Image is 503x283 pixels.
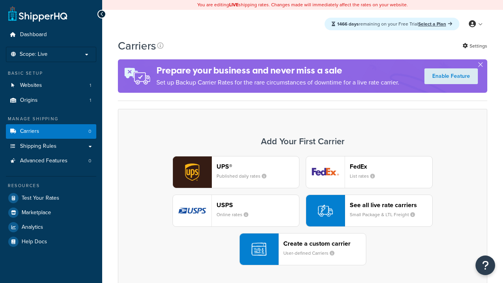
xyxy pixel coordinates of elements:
header: See all live rate carriers [350,201,432,209]
span: Websites [20,82,42,89]
span: Advanced Features [20,158,68,164]
a: Enable Feature [424,68,478,84]
div: Resources [6,182,96,189]
div: Basic Setup [6,70,96,77]
a: Websites 1 [6,78,96,93]
li: Carriers [6,124,96,139]
small: Small Package & LTL Freight [350,211,421,218]
button: Open Resource Center [475,255,495,275]
li: Origins [6,93,96,108]
a: Settings [463,40,487,51]
img: icon-carrier-custom-c93b8a24.svg [251,242,266,257]
img: usps logo [173,195,211,226]
a: Help Docs [6,235,96,249]
span: 1 [90,97,91,104]
small: Published daily rates [217,173,273,180]
small: Online rates [217,211,255,218]
img: icon-carrier-liverate-becf4550.svg [318,203,333,218]
div: Manage Shipping [6,116,96,122]
img: fedEx logo [306,156,345,188]
button: fedEx logoFedExList rates [306,156,433,188]
p: Set up Backup Carrier Rates for the rare circumstances of downtime for a live rate carrier. [156,77,399,88]
span: Scope: Live [20,51,48,58]
header: UPS® [217,163,299,170]
a: Marketplace [6,206,96,220]
span: Dashboard [20,31,47,38]
span: 0 [88,158,91,164]
button: ups logoUPS®Published daily rates [173,156,299,188]
img: ups logo [173,156,211,188]
a: Origins 1 [6,93,96,108]
button: usps logoUSPSOnline rates [173,195,299,227]
a: Dashboard [6,28,96,42]
h1: Carriers [118,38,156,53]
span: 0 [88,128,91,135]
li: Websites [6,78,96,93]
button: See all live rate carriersSmall Package & LTL Freight [306,195,433,227]
div: remaining on your Free Trial [325,18,459,30]
header: Create a custom carrier [283,240,366,247]
a: Analytics [6,220,96,234]
img: ad-rules-rateshop-fe6ec290ccb7230408bd80ed9643f0289d75e0ffd9eb532fc0e269fcd187b520.png [118,59,156,93]
a: Select a Plan [418,20,452,28]
span: Help Docs [22,239,47,245]
span: Shipping Rules [20,143,57,150]
span: Carriers [20,128,39,135]
a: Shipping Rules [6,139,96,154]
span: Marketplace [22,209,51,216]
a: Carriers 0 [6,124,96,139]
header: FedEx [350,163,432,170]
span: 1 [90,82,91,89]
a: ShipperHQ Home [8,6,67,22]
a: Advanced Features 0 [6,154,96,168]
h4: Prepare your business and never miss a sale [156,64,399,77]
span: Analytics [22,224,43,231]
a: Test Your Rates [6,191,96,205]
small: User-defined Carriers [283,250,341,257]
small: List rates [350,173,381,180]
b: LIVE [229,1,239,8]
span: Test Your Rates [22,195,59,202]
strong: 1466 days [337,20,359,28]
li: Advanced Features [6,154,96,168]
span: Origins [20,97,38,104]
header: USPS [217,201,299,209]
button: Create a custom carrierUser-defined Carriers [239,233,366,265]
h3: Add Your First Carrier [126,137,479,146]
